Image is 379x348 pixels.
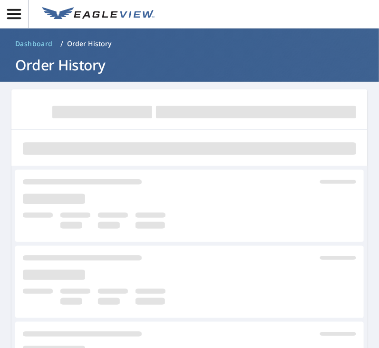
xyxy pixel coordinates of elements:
[67,39,112,48] p: Order History
[60,38,63,49] li: /
[11,55,368,75] h1: Order History
[11,36,368,51] nav: breadcrumb
[15,39,53,48] span: Dashboard
[11,36,57,51] a: Dashboard
[37,1,160,27] a: EV Logo
[42,7,155,21] img: EV Logo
